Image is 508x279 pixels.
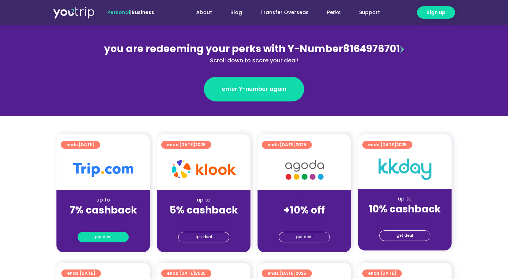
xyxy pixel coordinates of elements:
div: Scroll down to score your deal! [101,56,407,65]
a: ends [DATE]2025 [262,141,312,149]
span: ends [DATE] [167,141,206,149]
div: (for stays only) [364,216,446,223]
strong: 10% cashback [369,202,441,216]
span: ends [DATE] [267,269,306,277]
a: ends [DATE]2025 [262,269,312,277]
div: up to [163,196,245,204]
div: up to [364,195,446,203]
span: ends [DATE] [67,269,95,277]
a: Blog [221,6,251,19]
a: Perks [318,6,350,19]
a: ends [DATE] [61,269,101,277]
span: you are redeeming your perks with Y-Number [104,42,343,56]
a: Support [350,6,389,19]
a: Sign up [417,6,455,19]
a: get deal [379,230,430,241]
span: ends [DATE] [368,269,396,277]
strong: 5% cashback [170,203,238,217]
span: 2025 [396,142,407,148]
span: 2025 [296,270,306,276]
a: get deal [78,232,129,242]
nav: Menu [173,6,389,19]
span: up to [298,196,311,203]
div: (for stays only) [163,217,245,224]
span: Sign up [427,9,446,16]
a: ends [DATE]2025 [362,141,412,149]
span: | [107,9,154,16]
a: ends [DATE]2025 [161,269,211,277]
strong: +10% off [284,203,325,217]
span: get deal [195,232,212,242]
a: Business [132,9,154,16]
span: 2025 [195,270,206,276]
span: get deal [397,231,413,241]
span: ends [DATE] [368,141,407,149]
a: ends [DATE] [362,269,402,277]
span: enter Y-number again [222,85,286,93]
span: ends [DATE] [267,141,306,149]
div: up to [62,196,144,204]
a: Transfer Overseas [251,6,318,19]
span: get deal [296,232,313,242]
a: About [187,6,221,19]
span: ends [DATE] [66,141,95,149]
span: 2025 [296,142,306,148]
div: 8164976701 [101,42,407,65]
span: get deal [95,232,111,242]
div: (for stays only) [62,217,144,224]
span: Personal [107,9,130,16]
a: ends [DATE] [61,141,100,149]
div: (for stays only) [263,217,345,224]
a: ends [DATE]2025 [161,141,211,149]
strong: 7% cashback [69,203,137,217]
span: ends [DATE] [167,269,206,277]
a: get deal [279,232,330,242]
a: get deal [178,232,229,242]
a: enter Y-number again [204,77,304,101]
span: 2025 [195,142,206,148]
